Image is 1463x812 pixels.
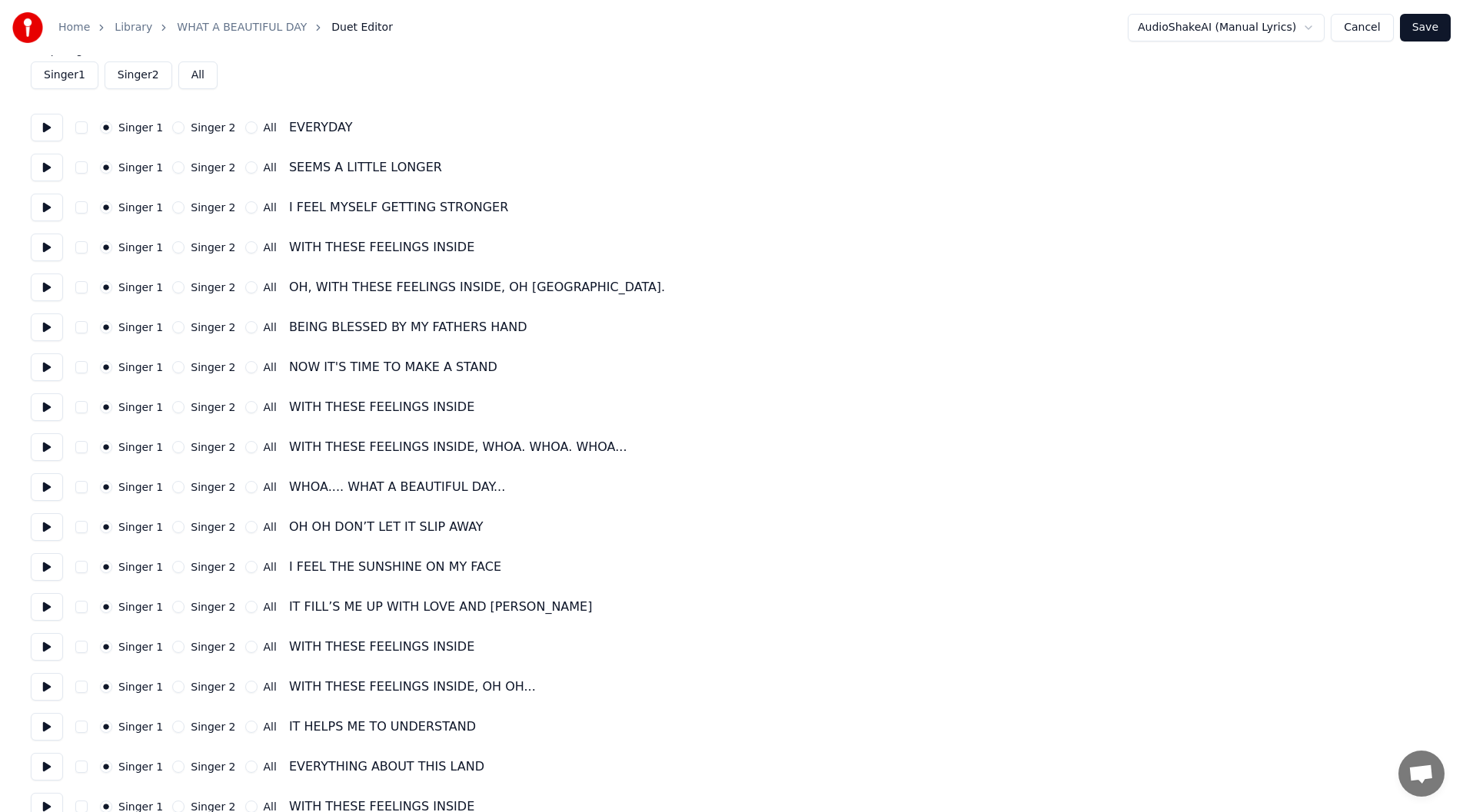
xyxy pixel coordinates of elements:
label: Singer 1 [118,681,163,692]
label: Singer 1 [118,761,163,772]
label: All [264,122,277,133]
div: I FEEL THE SUNSHINE ON MY FACE [289,558,501,576]
button: Singer2 [105,61,172,89]
label: Keep singer vocals [31,45,1432,55]
label: Singer 2 [191,681,235,692]
button: Cancel [1331,14,1393,41]
span: Duet Editor [331,20,393,35]
label: Singer 1 [118,602,163,612]
label: Singer 2 [191,442,235,452]
label: Singer 2 [191,761,235,772]
button: All [178,61,218,89]
label: All [264,322,277,333]
label: Singer 2 [191,641,235,652]
label: Singer 2 [191,322,235,333]
label: All [264,242,277,253]
img: youka [12,12,43,43]
label: Singer 1 [118,641,163,652]
div: EVERYDAY [289,118,353,137]
label: Singer 1 [118,402,163,413]
label: Singer 1 [118,482,163,492]
label: All [264,562,277,572]
a: WHAT A BEAUTIFUL DAY [177,20,307,35]
label: Singer 2 [191,122,235,133]
label: All [264,482,277,492]
label: Singer 2 [191,482,235,492]
button: Save [1400,14,1451,41]
label: All [264,522,277,532]
div: IT HELPS ME TO UNDERSTAND [289,718,476,736]
label: All [264,202,277,213]
a: Library [115,20,152,35]
label: All [264,402,277,413]
label: Singer 2 [191,402,235,413]
label: All [264,761,277,772]
label: All [264,162,277,173]
label: Singer 2 [191,602,235,612]
label: Singer 1 [118,322,163,333]
a: Home [58,20,90,35]
label: Singer 2 [191,801,235,812]
div: WITH THESE FEELINGS INSIDE, OH OH... [289,678,536,696]
label: Singer 1 [118,362,163,373]
div: BEING BLESSED BY MY FATHERS HAND [289,318,527,336]
label: Singer 1 [118,282,163,293]
label: All [264,721,277,732]
button: Singer1 [31,61,98,89]
div: OH OH DON’T LET IT SLIP AWAY [289,518,484,536]
label: Singer 1 [118,122,163,133]
label: Singer 2 [191,282,235,293]
label: Singer 2 [191,562,235,572]
label: Singer 2 [191,162,235,173]
label: All [264,362,277,373]
div: EVERYTHING ABOUT THIS LAND [289,757,484,776]
label: Singer 2 [191,721,235,732]
label: All [264,801,277,812]
label: Singer 2 [191,362,235,373]
label: Singer 1 [118,242,163,253]
label: Singer 2 [191,202,235,213]
div: WITH THESE FEELINGS INSIDE [289,238,474,257]
label: Singer 2 [191,522,235,532]
div: WHOA.... WHAT A BEAUTIFUL DAY... [289,478,505,496]
div: OH, WITH THESE FEELINGS INSIDE, OH [GEOGRAPHIC_DATA]. [289,278,665,297]
label: All [264,282,277,293]
label: Singer 1 [118,721,163,732]
div: WITH THESE FEELINGS INSIDE [289,638,474,656]
div: NOW IT'S TIME TO MAKE A STAND [289,358,497,376]
label: Singer 1 [118,202,163,213]
div: IT FILL’S ME UP WITH LOVE AND [PERSON_NAME] [289,598,593,616]
label: All [264,641,277,652]
div: WITH THESE FEELINGS INSIDE, WHOA. WHOA. WHOA... [289,438,627,456]
label: Singer 1 [118,162,163,173]
label: All [264,442,277,452]
div: SEEMS A LITTLE LONGER [289,158,442,177]
div: WITH THESE FEELINGS INSIDE [289,398,474,416]
a: Open chat [1398,751,1445,797]
label: All [264,602,277,612]
nav: breadcrumb [58,20,393,35]
label: Singer 1 [118,442,163,452]
label: Singer 1 [118,522,163,532]
div: I FEEL MYSELF GETTING STRONGER [289,198,508,217]
label: Singer 1 [118,562,163,572]
label: All [264,681,277,692]
label: Singer 1 [118,801,163,812]
label: Singer 2 [191,242,235,253]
